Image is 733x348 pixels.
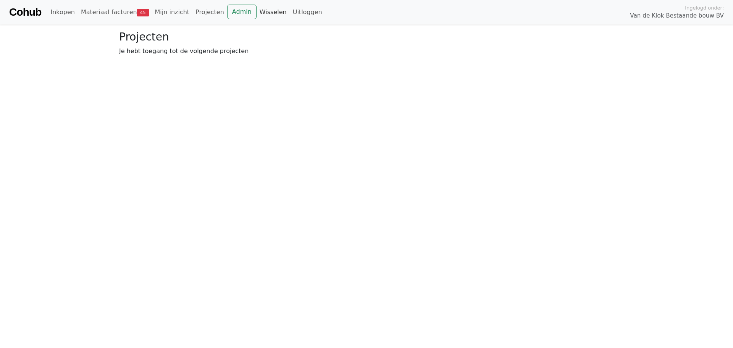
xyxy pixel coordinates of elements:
span: 45 [137,9,149,16]
a: Projecten [192,5,227,20]
p: Je hebt toegang tot de volgende projecten [119,47,614,56]
a: Inkopen [47,5,77,20]
a: Admin [227,5,257,19]
a: Uitloggen [290,5,325,20]
a: Cohub [9,3,41,21]
h3: Projecten [119,31,614,44]
span: Van de Klok Bestaande bouw BV [630,11,724,20]
a: Mijn inzicht [152,5,193,20]
a: Materiaal facturen45 [78,5,152,20]
span: Ingelogd onder: [685,4,724,11]
a: Wisselen [257,5,290,20]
